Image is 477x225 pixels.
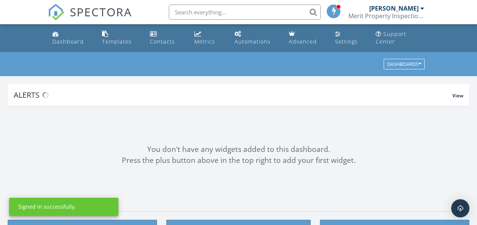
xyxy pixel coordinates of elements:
[18,203,76,211] div: Signed in successfully.
[191,27,225,49] a: Metrics
[384,59,425,70] button: Dashboards
[387,62,421,67] div: Dashboards
[373,27,428,49] a: Support Center
[452,92,463,99] span: View
[369,5,419,12] div: [PERSON_NAME]
[231,27,280,49] a: Automations (Basic)
[289,38,317,45] div: Advanced
[376,30,406,45] div: Support Center
[49,27,93,49] a: Dashboard
[286,27,326,49] a: Advanced
[150,38,175,45] div: Contacts
[8,144,469,155] div: You don't have any widgets added to this dashboard.
[235,38,271,45] div: Automations
[52,38,84,45] div: Dashboard
[102,38,132,45] div: Templates
[147,27,185,49] a: Contacts
[8,155,469,166] div: Press the plus button above in the top right to add your first widget.
[48,4,65,20] img: The Best Home Inspection Software - Spectora
[169,5,321,20] input: Search everything...
[14,90,452,100] div: Alerts
[48,10,132,26] a: SPECTORA
[335,38,358,45] div: Settings
[99,27,141,49] a: Templates
[348,12,424,20] div: Merit Property Inspections
[70,4,132,20] span: SPECTORA
[451,199,469,217] div: Open Intercom Messenger
[332,27,367,49] a: Settings
[194,38,215,45] div: Metrics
